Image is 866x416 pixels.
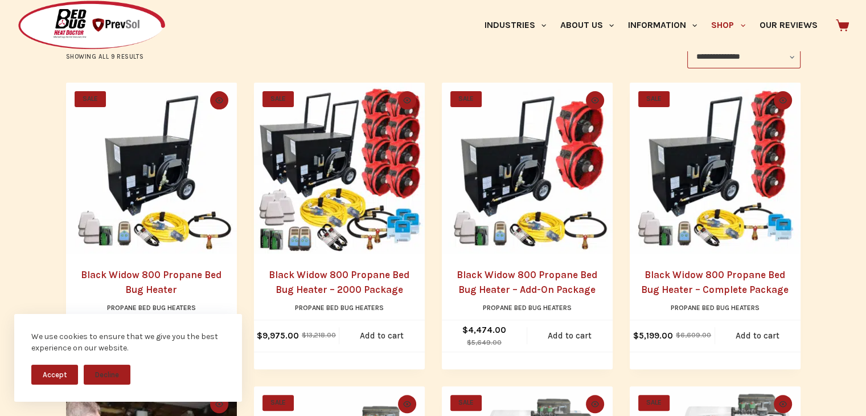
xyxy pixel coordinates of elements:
button: Accept [31,365,78,385]
a: Black Widow 800 Propane Bed Bug Heater - 2000 Package [254,83,425,254]
a: Black Widow 800 Propane Bed Bug Heater [81,269,221,295]
a: Black Widow 800 Propane Bed Bug Heater – 2000 Package [269,269,409,295]
select: Shop order [687,46,800,68]
span: SALE [638,395,670,411]
bdi: 9,975.00 [257,331,299,341]
span: $ [257,331,262,341]
button: Open LiveChat chat widget [9,5,43,39]
a: Propane Bed Bug Heaters [671,304,760,312]
button: Quick view toggle [586,395,604,413]
bdi: 6,609.00 [676,331,711,339]
a: Black Widow 800 Propane Bed Bug Heater – Complete Package [641,269,789,295]
span: $ [633,331,639,341]
bdi: 5,199.00 [633,331,673,341]
a: Add to cart: “Black Widow 800 Propane Bed Bug Heater - Complete Package” [715,320,801,352]
button: Quick view toggle [398,395,416,413]
bdi: 4,474.00 [462,325,506,335]
span: SALE [450,91,482,107]
button: Quick view toggle [210,91,228,109]
span: $ [676,331,680,339]
a: Propane Bed Bug Heaters [295,304,384,312]
span: $ [462,325,468,335]
button: Decline [84,365,130,385]
span: SALE [638,91,670,107]
span: SALE [75,91,106,107]
span: $ [302,331,306,339]
p: Showing all 9 results [66,52,144,62]
a: Black Widow 800 Propane Bed Bug Heater - Complete Package [630,83,801,254]
span: SALE [262,91,294,107]
a: Propane Bed Bug Heaters [107,304,196,312]
bdi: 13,218.00 [302,331,336,339]
button: Quick view toggle [398,91,416,109]
div: We use cookies to ensure that we give you the best experience on our website. [31,331,225,353]
a: Black Widow 800 Propane Bed Bug Heater [66,83,237,254]
bdi: 5,649.00 [467,338,502,346]
a: Black Widow 800 Propane Bed Bug Heater – Add-On Package [457,269,597,295]
span: $ [467,338,471,346]
a: Propane Bed Bug Heaters [483,304,572,312]
a: Add to cart: “Black Widow 800 Propane Bed Bug Heater - Add-On Package” [527,320,613,352]
span: SALE [450,395,482,411]
a: Add to cart: “Black Widow 800 Propane Bed Bug Heater - 2000 Package” [339,320,425,352]
button: Quick view toggle [774,395,792,413]
a: Black Widow 800 Propane Bed Bug Heater - Add-On Package [442,83,613,254]
span: SALE [262,395,294,411]
button: Quick view toggle [774,91,792,109]
button: Quick view toggle [586,91,604,109]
